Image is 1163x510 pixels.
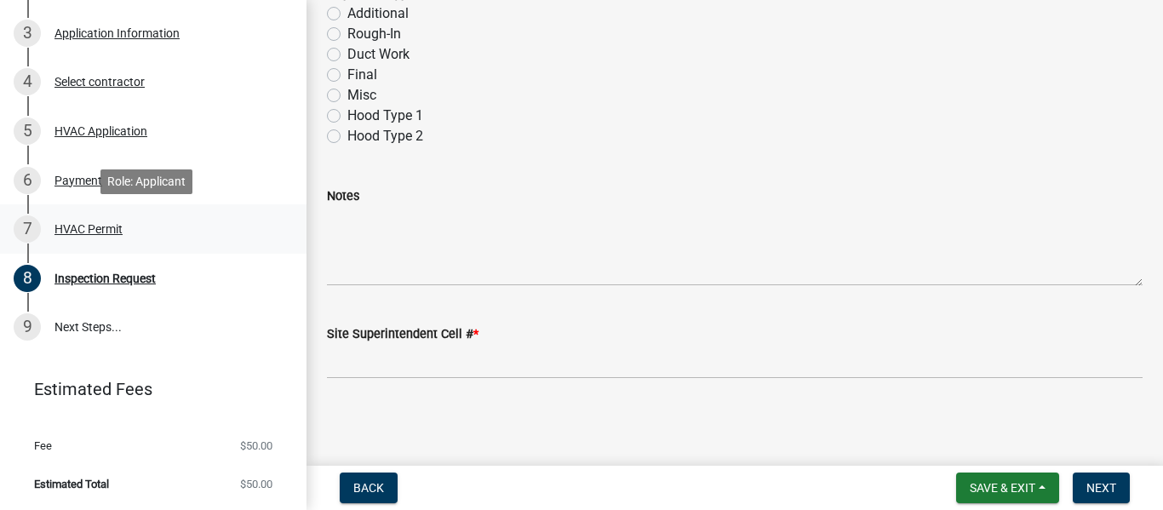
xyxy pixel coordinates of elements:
span: $50.00 [240,440,272,451]
span: $50.00 [240,478,272,490]
label: Final [347,65,377,85]
div: 3 [14,20,41,47]
button: Save & Exit [956,473,1059,503]
div: 9 [14,313,41,341]
span: Fee [34,440,52,451]
div: HVAC Application [54,125,147,137]
label: Misc [347,85,376,106]
label: Site Superintendent Cell # [327,329,478,341]
div: Application Information [54,27,180,39]
a: Estimated Fees [14,372,279,406]
label: Additional [347,3,409,24]
div: 6 [14,167,41,194]
label: Hood Type 1 [347,106,423,126]
button: Next [1073,473,1130,503]
span: Estimated Total [34,478,109,490]
div: Role: Applicant [100,169,192,194]
label: Hood Type 2 [347,126,423,146]
div: 8 [14,265,41,292]
label: Notes [327,191,359,203]
label: Duct Work [347,44,410,65]
span: Save & Exit [970,481,1035,495]
div: 7 [14,215,41,243]
label: Rough-In [347,24,401,44]
div: Select contractor [54,76,145,88]
div: Payment [54,175,102,186]
div: Inspection Request [54,272,156,284]
span: Back [353,481,384,495]
div: 5 [14,117,41,145]
div: HVAC Permit [54,223,123,235]
span: Next [1086,481,1116,495]
button: Back [340,473,398,503]
div: 4 [14,68,41,95]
